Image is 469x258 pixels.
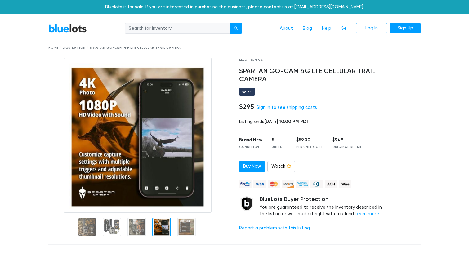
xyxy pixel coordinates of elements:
div: Electronics [239,58,389,62]
img: visa-79caf175f036a155110d1892330093d4c38f53c55c9ec9e2c3a54a56571784bb.png [253,180,266,188]
a: About [275,23,298,34]
img: ach-b7992fed28a4f97f893c574229be66187b9afb3f1a8d16a4691d3d3140a8ab00.png [325,180,337,188]
img: paypal_credit-80455e56f6e1299e8d57f40c0dcee7b8cd4ae79b9eccbfc37e2480457ba36de9.png [239,180,252,188]
img: diners_club-c48f30131b33b1bb0e5d0e2dbd43a8bea4cb12cb2961413e2f4250e06c020426.png [310,180,323,188]
div: Listing ends [239,118,389,125]
a: Help [317,23,336,34]
a: Watch [267,161,295,172]
a: Log In [356,23,387,34]
div: Condition [239,145,262,149]
img: 1b9749d5-6eb5-4f00-bc3f-5914568250ea-1754936117.jpg [64,58,212,213]
div: $949 [332,137,362,144]
div: Per Unit Cost [296,145,323,149]
div: 5 [272,137,287,144]
a: Blog [298,23,317,34]
span: [DATE] 10:00 PM PDT [264,119,309,124]
input: Search for inventory [125,23,230,34]
img: wire-908396882fe19aaaffefbd8e17b12f2f29708bd78693273c0e28e3a24408487f.png [339,180,351,188]
div: 74 [248,90,252,93]
div: You are guaranteed to receive the inventory described in the listing or we'll make it right with ... [260,196,389,217]
img: buyer_protection_shield-3b65640a83011c7d3ede35a8e5a80bfdfaa6a97447f0071c1475b91a4b0b3d01.png [239,196,255,211]
div: $59.00 [296,137,323,144]
h4: $295 [239,103,254,111]
h5: BlueLots Buyer Protection [260,196,389,203]
a: BlueLots [48,24,87,33]
div: Home / Liquidation / SPARTAN GO-CAM 4G LTE CELLULAR TRAIL CAMERA [48,46,421,50]
a: Learn more [355,211,379,216]
a: Sell [336,23,354,34]
a: Sign Up [390,23,421,34]
a: Sign in to see shipping costs [257,105,317,110]
a: Report a problem with this listing [239,225,310,231]
img: american_express-ae2a9f97a040b4b41f6397f7637041a5861d5f99d0716c09922aba4e24c8547d.png [296,180,309,188]
div: Units [272,145,287,149]
a: Buy Now [239,161,265,172]
div: Original Retail [332,145,362,149]
img: discover-82be18ecfda2d062aad2762c1ca80e2d36a4073d45c9e0ffae68cd515fbd3d32.png [282,180,294,188]
img: mastercard-42073d1d8d11d6635de4c079ffdb20a4f30a903dc55d1612383a1b395dd17f39.png [268,180,280,188]
h4: SPARTAN GO-CAM 4G LTE CELLULAR TRAIL CAMERA [239,67,389,83]
div: Brand New [239,137,262,144]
